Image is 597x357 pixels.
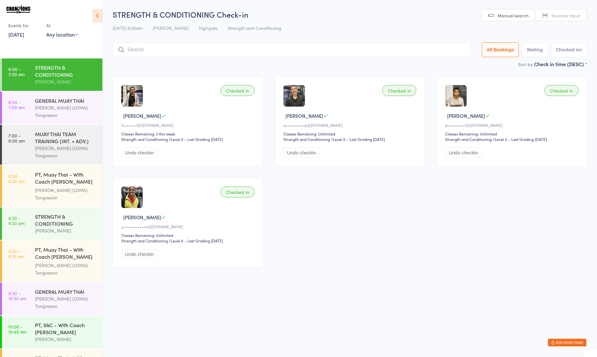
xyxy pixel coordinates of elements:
img: image1752708549.png [121,85,143,107]
div: PT, S&C - With Coach [PERSON_NAME] [35,321,97,335]
a: 8:30 -9:15 amPT, Muay Thai - With Coach [PERSON_NAME] (45 minutes)[PERSON_NAME] (LOMA) Tongseeon [2,240,102,282]
div: Classes Remaining: Unlimited [445,131,580,136]
div: Checked in [382,85,416,96]
button: Undo checkin [121,249,158,259]
a: 8:30 -9:30 amSTRENGTH & CONDITIONING[PERSON_NAME] [2,207,102,240]
img: Champions Gym Highgate [6,5,30,14]
img: image1747005932.png [445,85,467,107]
time: 10:00 - 10:45 am [8,324,27,334]
span: Strength and Conditioning [228,25,281,31]
div: Checked in [221,85,255,96]
div: p•••••••••0@[DOMAIN_NAME] [445,122,580,128]
div: GENERAL MUAY THAI [35,288,97,295]
img: image1721257842.png [121,187,143,208]
span: Scanner input [551,12,580,19]
a: 8:00 -8:30 amPT, Muay Thai - With Coach [PERSON_NAME] (30 minutes)[PERSON_NAME] (LOMA) Tongseeon [2,165,102,207]
div: f•••••••3@[DOMAIN_NAME] [121,122,256,128]
div: Checked in [544,85,578,96]
span: / Level 0 – Last Grading [DATE] [169,238,223,243]
time: 8:30 - 9:15 am [8,248,24,259]
div: Classes Remaining: 2 this week [121,131,256,136]
div: Strength and Conditioning [445,136,492,142]
button: Checked in4 [551,42,587,57]
span: Highgate [199,25,218,31]
button: Exit kiosk mode [548,339,586,346]
div: [PERSON_NAME] [35,227,97,234]
a: 9:30 -10:30 amGENERAL MUAY THAI[PERSON_NAME] (LOMA) Tongseeon [2,283,102,315]
div: 4 [580,47,582,52]
a: 6:00 -7:00 amGENERAL MUAY THAI[PERSON_NAME] (LOMA) Tongseeon [2,91,102,124]
div: j••••••••••••n@[DOMAIN_NAME] [121,224,256,229]
div: Check in time (DESC) [534,60,587,67]
time: 6:00 - 7:00 am [8,100,25,110]
span: / Level 0 – Last Grading [DATE] [169,136,223,142]
div: Classes Remaining: Unlimited [121,232,256,238]
div: Strength and Conditioning [121,238,168,243]
div: Any location [46,31,78,38]
div: STRENGTH & CONDITIONING [35,213,97,227]
span: [DATE] 6:00am [113,25,143,31]
div: [PERSON_NAME] (LOMA) Tongseeon [35,144,97,159]
button: Waiting [522,42,548,57]
span: [PERSON_NAME] [123,214,161,221]
span: / Level 0 – Last Grading [DATE] [493,136,547,142]
span: Manual search [497,12,529,19]
div: GENERAL MUAY THAI [35,97,97,104]
div: [PERSON_NAME] (LOMA) Tongseeon [35,262,97,276]
input: Search [113,42,471,57]
a: 10:00 -10:45 amPT, S&C - With Coach [PERSON_NAME][PERSON_NAME] [2,316,102,348]
a: 6:00 -7:00 amSTRENGTH & CONDITIONING[PERSON_NAME] [2,58,102,91]
span: [PERSON_NAME] [153,25,189,31]
a: 7:00 -8:00 amMUAY THAI TEAM TRAINING (INT. + ADV.)[PERSON_NAME] (LOMA) Tongseeon [2,125,102,165]
div: [PERSON_NAME] (LOMA) Tongseeon [35,295,97,310]
div: o••••••••••p@[DOMAIN_NAME] [283,122,419,128]
div: STRENGTH & CONDITIONING [35,64,97,78]
div: MUAY THAI TEAM TRAINING (INT. + ADV.) [35,130,97,144]
span: / Level 0 – Last Grading [DATE] [331,136,385,142]
div: [PERSON_NAME] [35,335,97,343]
time: 6:00 - 7:00 am [8,66,25,77]
button: Undo checkin [121,148,158,158]
img: image1717634906.png [283,85,305,107]
time: 9:30 - 10:30 am [8,291,26,301]
div: At [46,20,78,31]
h2: STRENGTH & CONDITIONING Check-in [113,9,587,20]
div: Events for [8,20,40,31]
span: [PERSON_NAME] [447,112,485,119]
div: [PERSON_NAME] (LOMA) Tongseeon [35,104,97,119]
time: 8:00 - 8:30 am [8,173,25,184]
div: Strength and Conditioning [283,136,330,142]
a: [DATE] [8,31,24,38]
div: PT, Muay Thai - With Coach [PERSON_NAME] (30 minutes) [35,171,97,187]
button: Undo checkin [283,148,320,158]
time: 7:00 - 8:00 am [8,133,25,143]
div: [PERSON_NAME] (LOMA) Tongseeon [35,187,97,201]
span: [PERSON_NAME] [285,112,323,119]
button: All Bookings [482,42,519,57]
label: Sort by [518,61,533,67]
div: Classes Remaining: Unlimited [283,131,419,136]
div: Checked in [221,187,255,197]
div: Strength and Conditioning [121,136,168,142]
span: [PERSON_NAME] [123,112,161,119]
div: PT, Muay Thai - With Coach [PERSON_NAME] (45 minutes) [35,246,97,262]
button: Undo checkin [445,148,481,158]
div: [PERSON_NAME] [35,78,97,85]
time: 8:30 - 9:30 am [8,215,25,226]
